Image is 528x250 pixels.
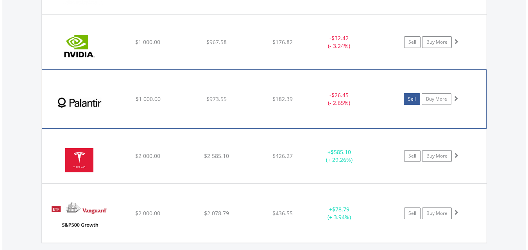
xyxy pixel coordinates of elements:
a: Sell [404,36,421,48]
a: Buy More [422,150,452,162]
div: + (+ 29.26%) [310,148,369,164]
span: $182.39 [272,95,293,103]
a: Buy More [422,36,452,48]
a: Buy More [422,207,452,219]
span: $585.10 [331,148,351,156]
span: $176.82 [272,38,293,46]
span: $1 000.00 [136,95,161,103]
span: $1 000.00 [135,38,160,46]
img: EQU.US.VOOG.png [46,194,113,241]
span: $2 000.00 [135,152,160,160]
span: $973.55 [206,95,227,103]
div: - (- 2.65%) [310,91,368,107]
a: Sell [404,93,420,105]
img: EQU.US.TSLA.png [46,139,113,181]
span: $26.45 [331,91,349,99]
img: EQU.US.NVDA.png [46,25,113,67]
span: $78.79 [332,206,349,213]
span: $967.58 [206,38,227,46]
a: Sell [404,207,421,219]
span: $2 078.79 [204,209,229,217]
img: EQU.US.PLTR.png [46,80,113,126]
a: Buy More [422,93,451,105]
span: $32.42 [331,34,349,42]
span: $2 585.10 [204,152,229,160]
div: + (+ 3.94%) [310,206,369,221]
span: $426.27 [272,152,293,160]
span: $436.55 [272,209,293,217]
span: $2 000.00 [135,209,160,217]
a: Sell [404,150,421,162]
div: - (- 3.24%) [310,34,369,50]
